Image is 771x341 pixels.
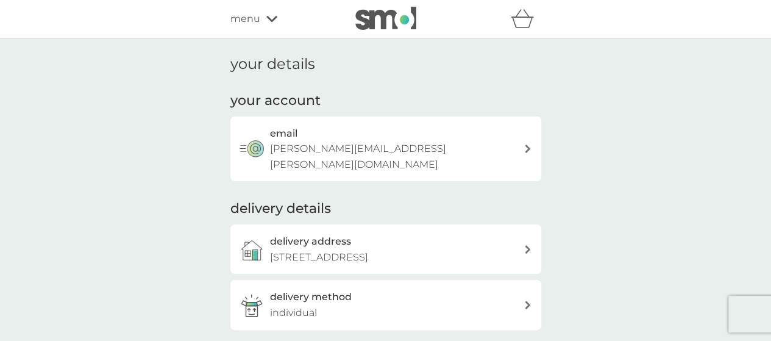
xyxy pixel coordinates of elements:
h3: email [270,126,297,142]
p: [PERSON_NAME][EMAIL_ADDRESS][PERSON_NAME][DOMAIN_NAME] [270,141,524,172]
a: delivery address[STREET_ADDRESS] [230,224,541,274]
span: menu [230,11,260,27]
h3: delivery method [270,289,352,305]
div: basket [511,7,541,31]
img: smol [355,7,416,30]
p: individual [270,305,317,321]
button: email[PERSON_NAME][EMAIL_ADDRESS][PERSON_NAME][DOMAIN_NAME] [230,117,541,182]
h2: your account [230,92,321,110]
h3: delivery address [270,234,351,249]
p: [STREET_ADDRESS] [270,249,368,265]
h2: delivery details [230,199,331,218]
h1: your details [230,56,315,73]
a: delivery methodindividual [230,280,541,329]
